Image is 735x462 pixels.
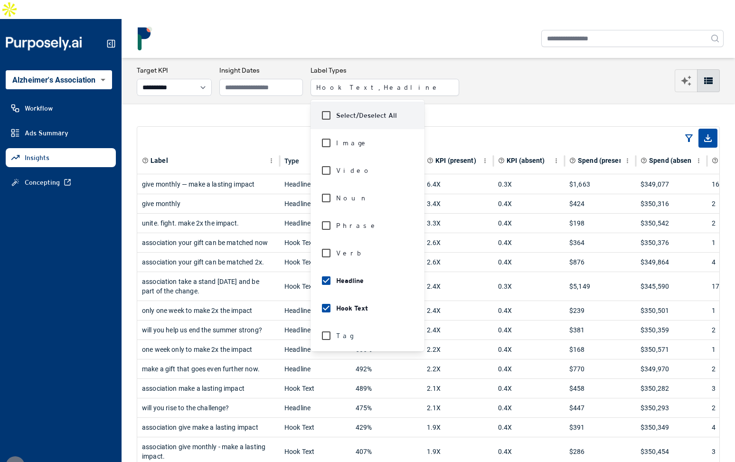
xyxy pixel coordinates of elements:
[25,128,68,138] span: Ads Summary
[6,99,116,118] a: Workflow
[569,340,631,359] div: $168
[284,214,346,233] div: Headline
[498,379,560,398] div: 0.4X
[641,272,702,301] div: $345,590
[284,379,346,398] div: Hook Text
[569,233,631,252] div: $364
[142,253,275,272] div: association your gift can be matched 2x.
[569,398,631,417] div: $447
[569,157,576,164] svg: Total spend on all ads where label is present
[641,398,702,417] div: $350,293
[284,194,346,213] div: Headline
[336,166,372,175] span: Video
[356,418,417,437] div: 429%
[142,157,149,164] svg: Element or component part of the ad
[284,253,346,272] div: Hook Text
[641,340,702,359] div: $350,571
[427,379,489,398] div: 2.1X
[25,153,49,162] span: Insights
[336,221,378,230] span: Phrase
[498,321,560,339] div: 0.4X
[311,100,424,351] ul: Hook Text, Headline
[284,340,346,359] div: Headline
[427,321,489,339] div: 2.4X
[641,233,702,252] div: $350,376
[641,157,647,164] svg: Total spend on all ads where label is absent
[578,156,628,165] span: Spend (present)
[142,272,275,301] div: association take a stand [DATE] and be part of the change.
[641,253,702,272] div: $349,864
[356,398,417,417] div: 475%
[142,301,275,320] div: only one week to make 2x the impact
[284,233,346,252] div: Hook Text
[336,331,353,340] span: Tag
[498,253,560,272] div: 0.4X
[284,157,300,165] div: Type
[569,175,631,194] div: $1,663
[569,301,631,320] div: $239
[142,340,275,359] div: one week only to make 2x the impact
[641,214,702,233] div: $350,542
[311,66,459,75] h3: Label Types
[6,173,116,192] a: Concepting
[498,194,560,213] div: 0.4X
[284,398,346,417] div: Headline
[284,272,346,301] div: Hook Text
[693,155,705,167] button: Spend (absent) column menu
[641,321,702,339] div: $350,359
[569,379,631,398] div: $458
[569,321,631,339] div: $381
[142,418,275,437] div: association give make a lasting impact
[336,276,364,285] span: Headline
[265,155,277,167] button: Label column menu
[498,398,560,417] div: 0.4X
[498,301,560,320] div: 0.4X
[427,359,489,378] div: 2.2X
[311,79,459,96] button: Hook Text, Headline
[25,178,60,187] span: Concepting
[137,66,212,75] h3: Target KPI
[498,359,560,378] div: 0.4X
[641,379,702,398] div: $350,282
[427,233,489,252] div: 2.6X
[427,175,489,194] div: 6.4X
[427,398,489,417] div: 2.1X
[712,157,718,164] svg: Total number of ads where label is present
[142,379,275,398] div: association make a lasting impact
[356,359,417,378] div: 492%
[498,233,560,252] div: 0.4X
[151,156,168,165] span: Label
[569,359,631,378] div: $770
[142,321,275,339] div: will you help us end the summer strong?
[622,155,633,167] button: Spend (present) column menu
[142,398,275,417] div: will you rise to the challenge?
[569,194,631,213] div: $424
[336,303,368,313] span: Hook Text
[427,301,489,320] div: 2.4X
[641,359,702,378] div: $349,970
[569,418,631,437] div: $391
[641,194,702,213] div: $350,316
[336,248,365,258] span: Verb
[498,272,560,301] div: 0.3X
[649,156,697,165] span: Spend (absent)
[569,253,631,272] div: $876
[498,157,505,164] svg: Aggregate KPI value of all ads where label is absent
[498,418,560,437] div: 0.4X
[142,233,275,252] div: association your gift can be matched now
[641,301,702,320] div: $350,501
[356,379,417,398] div: 489%
[284,418,346,437] div: Hook Text
[336,193,368,203] span: Noun
[427,253,489,272] div: 2.6X
[142,175,275,194] div: give monthly — make a lasting impact
[498,214,560,233] div: 0.4X
[284,359,346,378] div: Headline
[336,111,397,120] label: Select/Deselect All
[550,155,562,167] button: KPI (absent) column menu
[336,138,369,148] span: Image
[427,340,489,359] div: 2.2X
[479,155,491,167] button: KPI (present) column menu
[498,175,560,194] div: 0.3X
[427,272,489,301] div: 2.4X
